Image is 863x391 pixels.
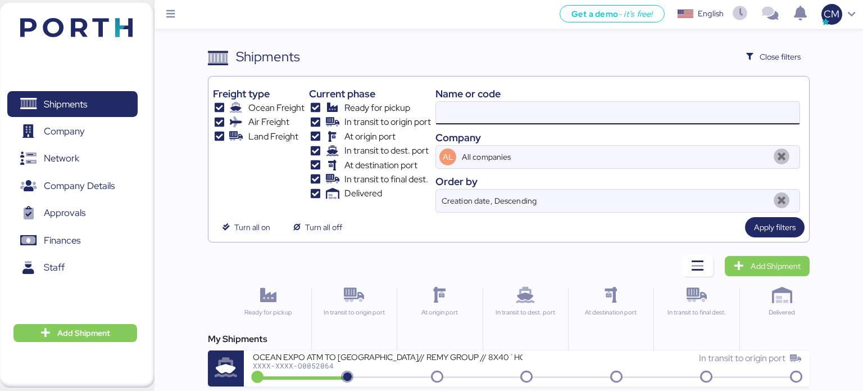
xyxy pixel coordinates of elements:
[309,86,431,101] div: Current phase
[488,308,563,317] div: In transit to dest. port
[234,221,270,234] span: Turn all on
[344,159,417,172] span: At destination port
[760,50,801,64] span: Close filters
[44,96,87,113] span: Shipments
[658,308,734,317] div: In transit to final dest.
[305,221,342,234] span: Turn all off
[745,217,805,237] button: Apply filters
[253,362,523,370] div: XXXX-XXXX-O0052064
[344,101,410,115] span: Ready for pickup
[316,308,392,317] div: In transit to origin port
[460,146,768,168] input: AL
[344,130,396,143] span: At origin port
[698,8,724,20] div: English
[236,47,300,67] div: Shipments
[248,115,289,129] span: Air Freight
[57,326,110,340] span: Add Shipment
[44,150,79,167] span: Network
[7,91,138,117] a: Shipments
[744,308,820,317] div: Delivered
[44,232,80,249] span: Finances
[13,324,137,342] button: Add Shipment
[699,352,785,364] span: In transit to origin port
[344,187,382,200] span: Delivered
[344,173,428,186] span: In transit to final dest.
[754,221,796,234] span: Apply filters
[284,217,351,237] button: Turn all off
[7,255,138,281] a: Staff
[208,332,810,346] div: My Shipments
[7,228,138,254] a: Finances
[737,47,810,67] button: Close filters
[213,217,279,237] button: Turn all on
[751,259,801,273] span: Add Shipment
[44,205,85,221] span: Approvals
[443,151,453,163] span: AL
[402,308,477,317] div: At origin port
[435,86,800,101] div: Name or code
[7,200,138,226] a: Approvals
[824,7,839,21] span: CM
[213,86,305,101] div: Freight type
[435,130,800,145] div: Company
[7,119,138,145] a: Company
[725,256,810,276] a: Add Shipment
[230,308,306,317] div: Ready for pickup
[344,144,429,158] span: In transit to dest. port
[7,146,138,172] a: Network
[7,173,138,199] a: Company Details
[435,174,800,189] div: Order by
[44,123,85,140] span: Company
[161,5,180,24] button: Menu
[44,259,65,276] span: Staff
[344,115,431,129] span: In transit to origin port
[44,178,115,194] span: Company Details
[248,101,305,115] span: Ocean Freight
[248,130,298,143] span: Land Freight
[253,352,523,361] div: OCEAN EXPO ATM TO [GEOGRAPHIC_DATA]// REMY GROUP // 8X40´HQ// MSC [DATE]
[573,308,648,317] div: At destination port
